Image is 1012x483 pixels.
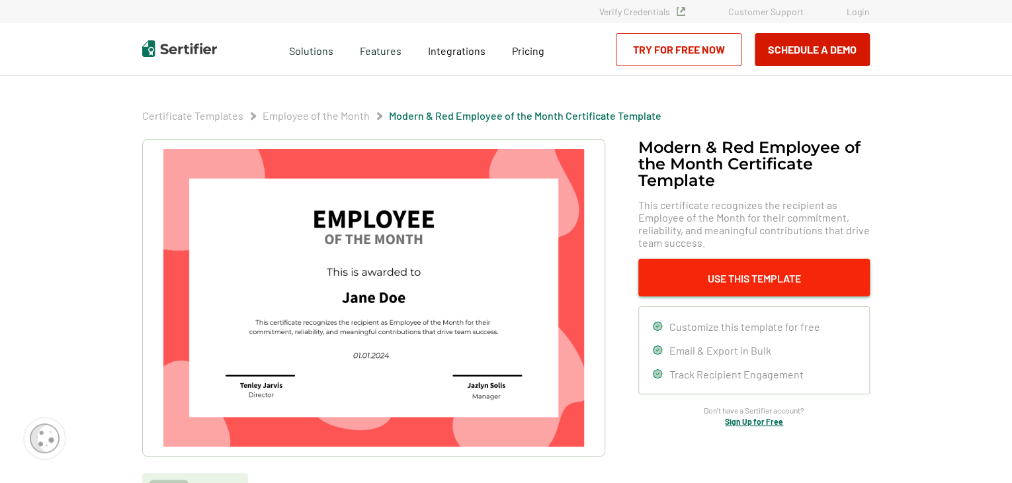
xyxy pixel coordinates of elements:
a: Certificate Templates [142,109,243,122]
a: Employee of the Month [263,109,370,122]
a: Customer Support [728,6,804,17]
button: Schedule a Demo [755,33,870,66]
a: Login [847,6,870,17]
span: Features [360,41,401,58]
span: Pricing [512,44,544,57]
a: Try for Free Now [616,33,741,66]
a: Sign Up for Free [725,417,783,426]
button: Use This Template [638,259,870,296]
h1: Modern & Red Employee of the Month Certificate Template [638,139,870,189]
a: Integrations [428,41,485,58]
a: Modern & Red Employee of the Month Certificate Template [389,109,661,122]
img: Sertifier | Digital Credentialing Platform [142,40,217,57]
img: Verified [677,7,685,16]
span: Customize this template for free [669,320,820,333]
span: This certificate recognizes the recipient as Employee of the Month for their commitment, reliabil... [638,198,870,249]
span: Solutions [289,41,333,58]
span: Integrations [428,44,485,57]
span: Email & Export in Bulk [669,344,771,357]
span: Track Recipient Engagement [669,368,804,380]
img: Cookie Popup Icon [30,423,60,453]
div: Breadcrumb [142,109,661,122]
span: Don’t have a Sertifier account? [704,404,804,417]
iframe: Chat Widget [946,419,1012,483]
a: Pricing [512,41,544,58]
a: Verify Credentials [599,6,685,17]
img: Modern & Red Employee of the Month Certificate Template [163,149,584,447]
